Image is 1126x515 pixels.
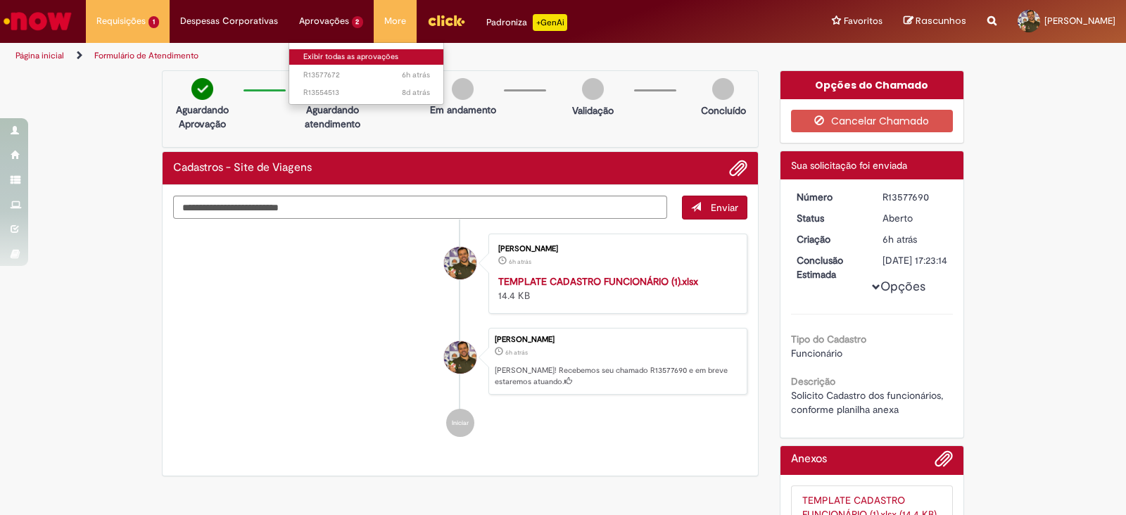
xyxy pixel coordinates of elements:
[883,190,948,204] div: R13577690
[352,16,364,28] span: 2
[780,71,964,99] div: Opções do Chamado
[786,253,873,281] dt: Conclusão Estimada
[402,70,430,80] span: 6h atrás
[711,201,738,214] span: Enviar
[572,103,614,117] p: Validação
[498,274,733,303] div: 14.4 KB
[289,68,444,83] a: Aberto R13577672 :
[916,14,966,27] span: Rascunhos
[402,70,430,80] time: 29/09/2025 15:21:27
[1,7,74,35] img: ServiceNow
[173,162,312,174] h2: Cadastros - Site de Viagens Histórico de tíquete
[505,348,528,357] span: 6h atrás
[191,78,213,100] img: check-circle-green.png
[682,196,747,220] button: Enviar
[402,87,430,98] time: 22/09/2025 11:17:25
[495,365,740,387] p: [PERSON_NAME]! Recebemos seu chamado R13577690 e em breve estaremos atuando.
[427,10,465,31] img: click_logo_yellow_360x200.png
[729,159,747,177] button: Adicionar anexos
[791,375,835,388] b: Descrição
[935,450,953,475] button: Adicionar anexos
[791,333,866,345] b: Tipo do Cadastro
[94,50,198,61] a: Formulário de Atendimento
[1044,15,1115,27] span: [PERSON_NAME]
[173,196,667,220] textarea: Digite sua mensagem aqui...
[883,253,948,267] div: [DATE] 17:23:14
[495,336,740,344] div: [PERSON_NAME]
[444,341,476,374] div: Leonardo Tayette De Souza
[883,211,948,225] div: Aberto
[168,103,236,131] p: Aguardando Aprovação
[791,453,827,466] h2: Anexos
[11,43,740,69] ul: Trilhas de página
[883,233,917,246] time: 29/09/2025 15:23:10
[533,14,567,31] p: +GenAi
[791,159,907,172] span: Sua solicitação foi enviada
[786,190,873,204] dt: Número
[148,16,159,28] span: 1
[444,247,476,279] div: Leonardo Tayette De Souza
[505,348,528,357] time: 29/09/2025 15:23:10
[303,70,430,81] span: R13577672
[15,50,64,61] a: Página inicial
[289,42,445,105] ul: Aprovações
[173,328,747,395] li: Leonardo Tayette De Souza
[298,103,367,131] p: Aguardando atendimento
[582,78,604,100] img: img-circle-grey.png
[452,78,474,100] img: img-circle-grey.png
[289,49,444,65] a: Exibir todas as aprovações
[791,110,954,132] button: Cancelar Chamado
[791,347,842,360] span: Funcionário
[498,275,698,288] a: TEMPLATE CADASTRO FUNCIONÁRIO (1).xlsx
[883,233,917,246] span: 6h atrás
[786,211,873,225] dt: Status
[701,103,746,117] p: Concluído
[299,14,349,28] span: Aprovações
[384,14,406,28] span: More
[509,257,531,266] time: 29/09/2025 15:23:07
[904,15,966,28] a: Rascunhos
[786,232,873,246] dt: Criação
[791,389,946,416] span: Solicito Cadastro dos funcionários, conforme planilha anexa
[402,87,430,98] span: 8d atrás
[486,14,567,31] div: Padroniza
[509,257,531,266] span: 6h atrás
[844,14,883,28] span: Favoritos
[289,85,444,101] a: Aberto R13554513 :
[303,87,430,98] span: R13554513
[180,14,278,28] span: Despesas Corporativas
[712,78,734,100] img: img-circle-grey.png
[430,103,496,117] p: Em andamento
[883,232,948,246] div: 29/09/2025 15:23:10
[498,245,733,253] div: [PERSON_NAME]
[96,14,146,28] span: Requisições
[173,220,747,452] ul: Histórico de tíquete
